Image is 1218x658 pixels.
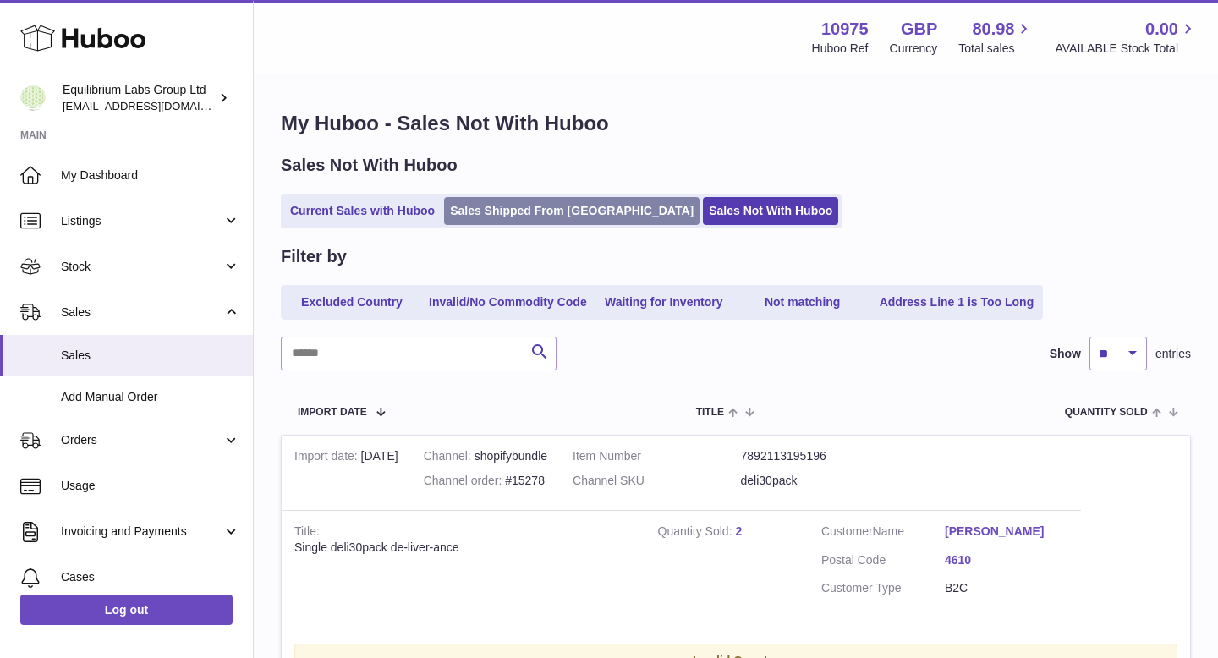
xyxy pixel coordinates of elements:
span: AVAILABLE Stock Total [1055,41,1198,57]
img: huboo@equilibriumlabs.com [20,85,46,111]
span: entries [1155,346,1191,362]
div: Single deli30pack de-liver-ance [294,540,633,556]
a: Invalid/No Commodity Code [423,288,593,316]
strong: Title [294,524,320,542]
span: My Dashboard [61,167,240,184]
dt: Postal Code [821,552,945,573]
a: Not matching [735,288,870,316]
span: Import date [298,407,367,418]
dt: Customer Type [821,580,945,596]
a: Excluded Country [284,288,420,316]
a: Address Line 1 is Too Long [874,288,1040,316]
a: 2 [735,524,742,538]
td: [DATE] [282,436,411,510]
dd: B2C [945,580,1068,596]
div: shopifybundle [424,448,547,464]
span: Usage [61,478,240,494]
h2: Filter by [281,245,347,268]
span: 80.98 [972,18,1014,41]
span: Orders [61,432,222,448]
strong: Channel [424,449,475,467]
a: Sales Shipped From [GEOGRAPHIC_DATA] [444,197,700,225]
a: [PERSON_NAME] [945,524,1068,540]
div: #15278 [424,473,547,489]
strong: Channel order [424,474,506,491]
span: Listings [61,213,222,229]
div: Currency [890,41,938,57]
span: Stock [61,259,222,275]
h2: Sales Not With Huboo [281,154,458,177]
h1: My Huboo - Sales Not With Huboo [281,110,1191,137]
span: Total sales [958,41,1034,57]
span: 0.00 [1145,18,1178,41]
dt: Name [821,524,945,544]
span: Sales [61,348,240,364]
span: Add Manual Order [61,389,240,405]
a: Waiting for Inventory [596,288,732,316]
a: Sales Not With Huboo [703,197,838,225]
span: Title [696,407,724,418]
strong: 10975 [821,18,869,41]
span: Quantity Sold [1065,407,1148,418]
strong: GBP [901,18,937,41]
dd: 7892113195196 [741,448,909,464]
span: Invoicing and Payments [61,524,222,540]
a: 80.98 Total sales [958,18,1034,57]
div: Equilibrium Labs Group Ltd [63,82,215,114]
strong: Quantity Sold [658,524,736,542]
dt: Item Number [573,448,741,464]
a: 0.00 AVAILABLE Stock Total [1055,18,1198,57]
strong: Import date [294,449,361,467]
div: Huboo Ref [812,41,869,57]
span: [EMAIL_ADDRESS][DOMAIN_NAME] [63,99,249,112]
span: Sales [61,304,222,321]
span: Cases [61,569,240,585]
span: Customer [821,524,873,538]
dt: Channel SKU [573,473,741,489]
a: 4610 [945,552,1068,568]
a: Log out [20,595,233,625]
a: Current Sales with Huboo [284,197,441,225]
dd: deli30pack [741,473,909,489]
label: Show [1050,346,1081,362]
